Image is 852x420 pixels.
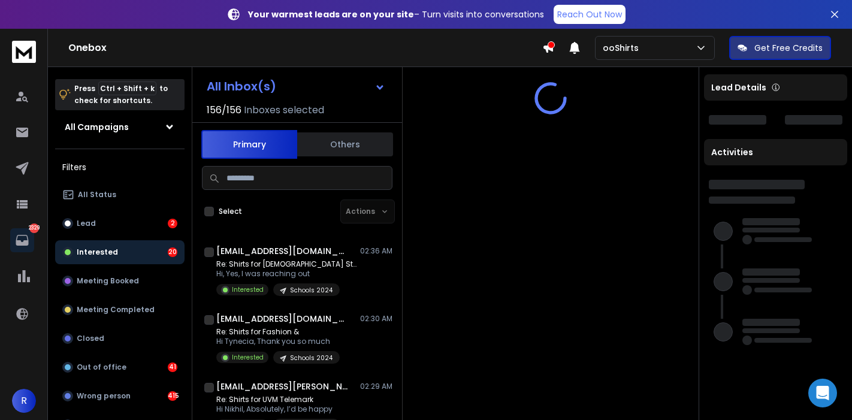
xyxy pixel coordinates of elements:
button: Meeting Completed [55,298,185,322]
p: 02:29 AM [360,382,392,391]
div: 20 [168,247,177,257]
p: 02:36 AM [360,246,392,256]
p: Meeting Booked [77,276,139,286]
p: Interested [77,247,118,257]
div: 41 [168,362,177,372]
div: 2 [168,219,177,228]
button: R [12,389,36,413]
p: 02:30 AM [360,314,392,324]
p: Re: Shirts for [DEMOGRAPHIC_DATA] Student [216,259,360,269]
span: Ctrl + Shift + k [98,81,156,95]
span: 156 / 156 [207,103,241,117]
button: Closed [55,327,185,350]
button: Others [297,131,393,158]
button: Primary [201,130,297,159]
div: Activities [704,139,847,165]
button: Wrong person415 [55,384,185,408]
p: Schools 2024 [290,353,333,362]
p: Wrong person [77,391,131,401]
button: Get Free Credits [729,36,831,60]
h1: Onebox [68,41,542,55]
a: 2329 [10,228,34,252]
p: Schools 2024 [290,286,333,295]
p: Hi, Yes, I was reaching out [216,269,360,279]
p: Re: Shirts for Fashion & [216,327,340,337]
p: Meeting Completed [77,305,155,315]
p: All Status [78,190,116,200]
button: Meeting Booked [55,269,185,293]
h1: All Campaigns [65,121,129,133]
p: Press to check for shortcuts. [74,83,168,107]
label: Select [219,207,242,216]
p: Interested [232,285,264,294]
p: Reach Out Now [557,8,622,20]
h1: [EMAIL_ADDRESS][DOMAIN_NAME] [216,313,348,325]
button: Out of office41 [55,355,185,379]
h3: Filters [55,159,185,176]
p: Get Free Credits [754,42,823,54]
h1: All Inbox(s) [207,80,276,92]
p: Re: Shirts for UVM Telemark [216,395,340,404]
p: Lead Details [711,81,766,93]
h3: Inboxes selected [244,103,324,117]
p: Hi Tynecia, Thank you so much [216,337,340,346]
p: Lead [77,219,96,228]
p: Closed [77,334,104,343]
a: Reach Out Now [554,5,626,24]
p: Out of office [77,362,126,372]
button: Interested20 [55,240,185,264]
button: Lead2 [55,211,185,235]
div: 415 [168,391,177,401]
div: Open Intercom Messenger [808,379,837,407]
button: All Status [55,183,185,207]
button: All Campaigns [55,115,185,139]
h1: [EMAIL_ADDRESS][PERSON_NAME][DOMAIN_NAME] [216,380,348,392]
p: Interested [232,353,264,362]
button: All Inbox(s) [197,74,395,98]
p: Hi Nikhil, Absolutely, I’d be happy [216,404,340,414]
strong: Your warmest leads are on your site [248,8,414,20]
h1: [EMAIL_ADDRESS][DOMAIN_NAME] [216,245,348,257]
p: 2329 [29,223,39,233]
p: – Turn visits into conversations [248,8,544,20]
p: ooShirts [603,42,643,54]
img: logo [12,41,36,63]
